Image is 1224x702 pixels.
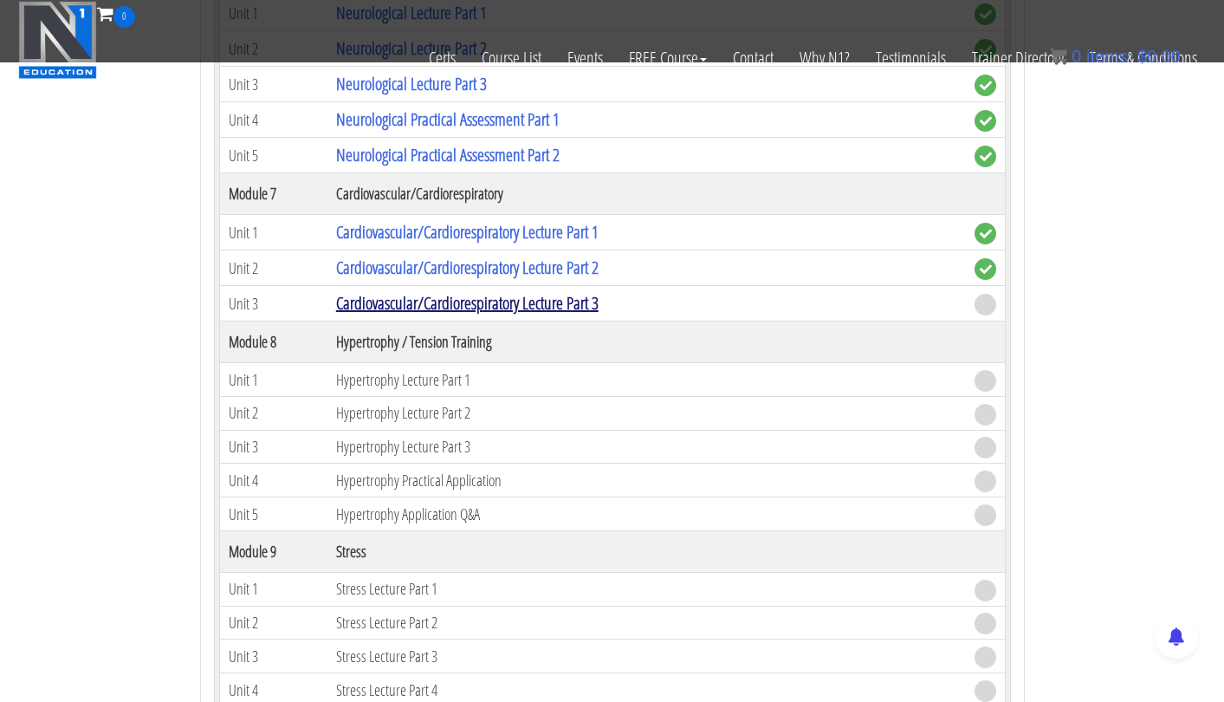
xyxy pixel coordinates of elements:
a: Course List [469,28,554,88]
a: Cardiovascular/Cardiorespiratory Lecture Part 2 [336,256,599,279]
td: Unit 5 [219,138,327,173]
span: items: [1086,47,1132,66]
a: 0 [97,2,135,25]
th: Module 9 [219,530,327,572]
a: 0 items: $0.00 [1050,47,1181,66]
a: Neurological Practical Assessment Part 1 [336,107,560,131]
a: Why N1? [787,28,863,88]
a: FREE Course [616,28,720,88]
td: Unit 4 [219,102,327,138]
th: Stress [327,530,966,572]
th: Module 7 [219,173,327,215]
td: Stress Lecture Part 3 [327,640,966,673]
td: Unit 1 [219,215,327,250]
img: n1-education [18,1,97,79]
td: Unit 1 [219,572,327,606]
a: Terms & Conditions [1077,28,1210,88]
span: complete [975,146,996,167]
td: Hypertrophy Lecture Part 3 [327,430,966,464]
td: Hypertrophy Application Q&A [327,497,966,531]
th: Cardiovascular/Cardiorespiratory [327,173,966,215]
span: complete [975,258,996,280]
a: Cardiovascular/Cardiorespiratory Lecture Part 3 [336,291,599,315]
td: Hypertrophy Lecture Part 2 [327,397,966,431]
th: Hypertrophy / Tension Training [327,322,966,363]
th: Module 8 [219,322,327,363]
td: Unit 3 [219,640,327,673]
span: complete [975,223,996,244]
td: Stress Lecture Part 2 [327,606,966,640]
a: Certs [416,28,469,88]
td: Unit 2 [219,250,327,286]
a: Neurological Practical Assessment Part 2 [336,143,560,166]
span: complete [975,110,996,132]
td: Unit 4 [219,464,327,497]
span: $ [1137,47,1147,66]
td: Hypertrophy Lecture Part 1 [327,363,966,397]
td: Unit 2 [219,606,327,640]
td: Unit 2 [219,397,327,431]
a: Testimonials [863,28,959,88]
td: Unit 3 [219,286,327,322]
td: Stress Lecture Part 1 [327,572,966,606]
td: Hypertrophy Practical Application [327,464,966,497]
a: Contact [720,28,787,88]
a: Cardiovascular/Cardiorespiratory Lecture Part 1 [336,220,599,244]
td: Unit 1 [219,363,327,397]
bdi: 0.00 [1137,47,1181,66]
a: Trainer Directory [959,28,1077,88]
td: Unit 5 [219,497,327,531]
img: icon11.png [1050,48,1067,65]
td: Unit 3 [219,430,327,464]
a: Events [554,28,616,88]
span: 0 [1072,47,1081,66]
span: 0 [113,6,135,28]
